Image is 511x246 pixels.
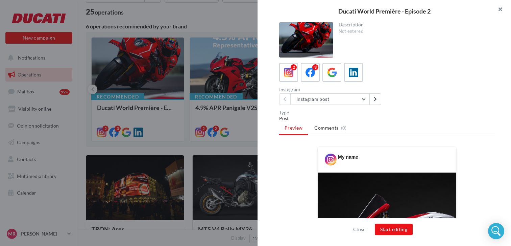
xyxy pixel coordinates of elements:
[338,154,358,160] div: My name
[375,224,413,235] button: Start editing
[339,28,490,35] div: Not entered
[339,22,490,27] div: Description
[268,8,500,14] div: Ducati World Première - Episode 2
[314,125,338,131] span: Comments
[291,93,370,105] button: Instagram post
[341,125,347,131] span: (0)
[279,110,495,115] div: Type
[488,223,504,239] div: Open Intercom Messenger
[312,64,318,70] div: 3
[279,87,384,92] div: Instagram
[291,64,297,70] div: 2
[350,225,368,233] button: Close
[279,115,495,122] div: Post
